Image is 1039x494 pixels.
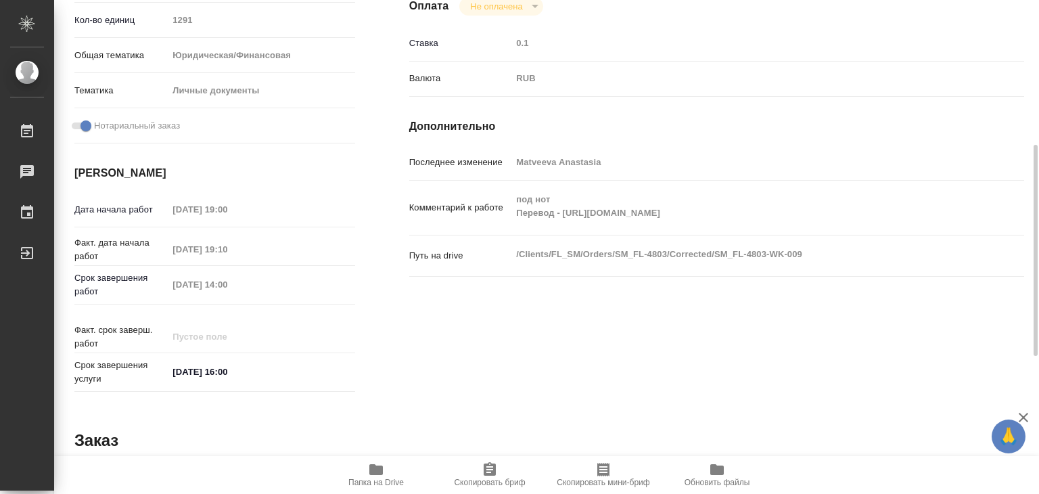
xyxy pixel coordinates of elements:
input: ✎ Введи что-нибудь [168,362,286,382]
input: Пустое поле [168,10,354,30]
span: Нотариальный заказ [94,119,180,133]
button: Скопировать бриф [433,456,547,494]
span: Скопировать бриф [454,478,525,487]
button: Скопировать мини-бриф [547,456,660,494]
p: Срок завершения работ [74,271,168,298]
div: RUB [511,67,973,90]
button: 🙏 [992,420,1025,453]
p: Кол-во единиц [74,14,168,27]
span: Скопировать мини-бриф [557,478,649,487]
p: Факт. дата начала работ [74,236,168,263]
button: Обновить файлы [660,456,774,494]
span: Папка на Drive [348,478,404,487]
button: Папка на Drive [319,456,433,494]
div: Личные документы [168,79,354,102]
textarea: под нот Перевод - [URL][DOMAIN_NAME] [511,188,973,225]
input: Пустое поле [168,327,286,346]
input: Пустое поле [168,200,286,219]
h2: Заказ [74,430,118,451]
span: 🙏 [997,422,1020,451]
p: Последнее изменение [409,156,512,169]
p: Дата начала работ [74,203,168,217]
p: Ставка [409,37,512,50]
h4: [PERSON_NAME] [74,165,355,181]
input: Пустое поле [511,33,973,53]
p: Валюта [409,72,512,85]
textarea: /Clients/FL_SM/Orders/SM_FL-4803/Corrected/SM_FL-4803-WK-009 [511,243,973,266]
input: Пустое поле [168,275,286,294]
p: Путь на drive [409,249,512,263]
div: Юридическая/Финансовая [168,44,354,67]
input: Пустое поле [168,240,286,259]
input: Пустое поле [511,152,973,172]
h4: Дополнительно [409,118,1024,135]
button: Не оплачена [466,1,526,12]
p: Тематика [74,84,168,97]
p: Факт. срок заверш. работ [74,323,168,351]
p: Общая тематика [74,49,168,62]
p: Срок завершения услуги [74,359,168,386]
p: Комментарий к работе [409,201,512,215]
span: Обновить файлы [685,478,750,487]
